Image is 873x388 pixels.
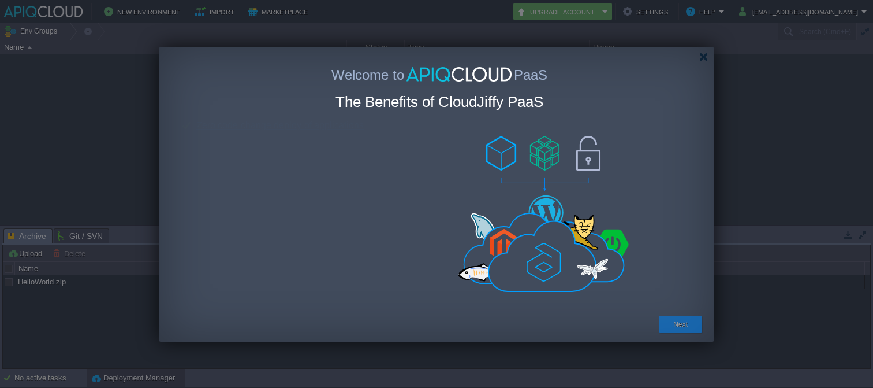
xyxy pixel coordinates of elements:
div: Welcome to PaaS [182,67,696,82]
img: zerocode.svg [413,136,673,292]
div: The Benefits of CloudJiffy PaaS [182,93,696,111]
button: Next [673,319,688,330]
em: Zero code change deploy of applications [194,119,366,132]
img: ApiqCloud-BlueWhite.png [406,67,512,82]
